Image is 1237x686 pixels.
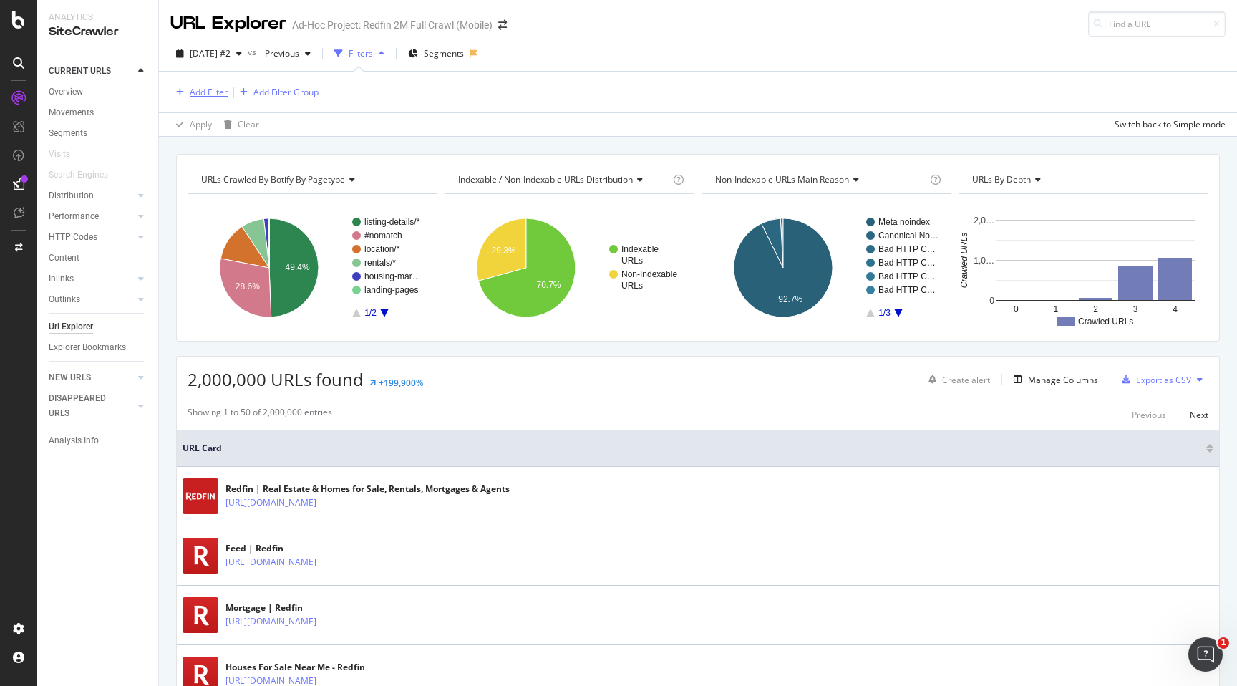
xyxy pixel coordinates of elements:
[455,168,670,191] h4: Indexable / Non-Indexable URLs Distribution
[778,294,802,304] text: 92.7%
[1190,406,1208,423] button: Next
[424,47,464,59] span: Segments
[49,105,94,120] div: Movements
[49,168,122,183] a: Search Engines
[234,84,319,101] button: Add Filter Group
[49,292,134,307] a: Outlinks
[286,262,310,272] text: 49.4%
[959,206,1208,330] div: A chart.
[49,147,84,162] a: Visits
[49,271,74,286] div: Inlinks
[201,173,345,185] span: URLs Crawled By Botify By pagetype
[49,391,121,421] div: DISAPPEARED URLS
[49,105,148,120] a: Movements
[329,42,390,65] button: Filters
[49,188,134,203] a: Distribution
[225,614,316,629] a: [URL][DOMAIN_NAME]
[190,118,212,130] div: Apply
[1115,118,1226,130] div: Switch back to Simple mode
[49,230,97,245] div: HTTP Codes
[349,47,373,59] div: Filters
[49,251,148,266] a: Content
[259,47,299,59] span: Previous
[621,281,643,291] text: URLs
[183,442,1203,455] span: URL Card
[190,86,228,98] div: Add Filter
[1132,406,1166,423] button: Previous
[218,113,259,136] button: Clear
[878,308,891,318] text: 1/3
[49,209,99,224] div: Performance
[1014,304,1019,314] text: 0
[1190,409,1208,421] div: Next
[190,47,231,59] span: 2025 Aug. 22nd #2
[989,296,994,306] text: 0
[1008,371,1098,388] button: Manage Columns
[170,42,248,65] button: [DATE] #2
[364,217,420,227] text: listing-details/*
[878,217,930,227] text: Meta noindex
[183,538,218,574] img: main image
[49,370,91,385] div: NEW URLS
[49,147,70,162] div: Visits
[364,231,402,241] text: #nomatch
[49,271,134,286] a: Inlinks
[712,168,927,191] h4: Non-Indexable URLs Main Reason
[198,168,425,191] h4: URLs Crawled By Botify By pagetype
[170,84,228,101] button: Add Filter
[259,42,316,65] button: Previous
[49,292,80,307] div: Outlinks
[974,216,994,226] text: 2,0…
[1218,637,1229,649] span: 1
[1088,11,1226,37] input: Find a URL
[364,258,396,268] text: rentals/*
[1116,368,1191,391] button: Export as CSV
[715,173,849,185] span: Non-Indexable URLs Main Reason
[49,391,134,421] a: DISAPPEARED URLS
[188,206,437,330] svg: A chart.
[49,433,148,448] a: Analysis Info
[49,370,134,385] a: NEW URLS
[1028,374,1098,386] div: Manage Columns
[364,271,421,281] text: housing-mar…
[1188,637,1223,672] iframe: Intercom live chat
[225,602,347,614] div: Mortgage | Redfin
[49,84,148,100] a: Overview
[492,246,516,256] text: 29.3%
[253,86,319,98] div: Add Filter Group
[878,285,936,295] text: Bad HTTP C…
[878,271,936,281] text: Bad HTTP C…
[183,597,218,633] img: main image
[188,406,332,423] div: Showing 1 to 50 of 2,000,000 entries
[1093,304,1098,314] text: 2
[621,269,677,279] text: Non-Indexable
[188,367,364,391] span: 2,000,000 URLs found
[248,46,259,58] span: vs
[170,11,286,36] div: URL Explorer
[878,231,938,241] text: Canonical No…
[621,256,643,266] text: URLs
[225,661,365,674] div: Houses For Sale Near Me - Redfin
[364,285,418,295] text: landing-pages
[969,168,1195,191] h4: URLs by Depth
[402,42,470,65] button: Segments
[49,319,148,334] a: Url Explorer
[702,206,951,330] div: A chart.
[878,244,936,254] text: Bad HTTP C…
[170,113,212,136] button: Apply
[445,206,694,330] svg: A chart.
[364,244,400,254] text: location/*
[1173,304,1178,314] text: 4
[1078,317,1133,327] text: Crawled URLs
[49,251,79,266] div: Content
[974,256,994,266] text: 1,0…
[49,64,134,79] a: CURRENT URLS
[536,280,561,290] text: 70.7%
[1136,374,1191,386] div: Export as CSV
[1132,409,1166,421] div: Previous
[49,230,134,245] a: HTTP Codes
[1054,304,1059,314] text: 1
[972,173,1031,185] span: URLs by Depth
